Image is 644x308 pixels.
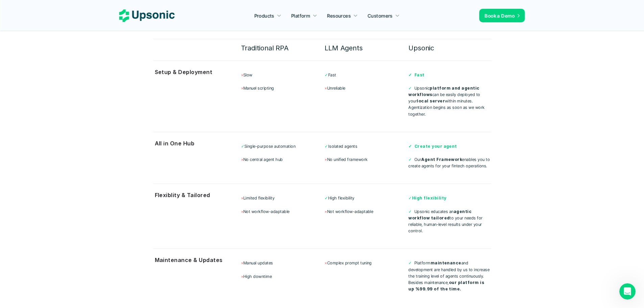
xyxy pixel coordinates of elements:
span: ✓ [408,157,412,162]
p: Fast [325,72,407,78]
a: Book a Demo [479,9,525,22]
iframe: Intercom live chat [619,283,636,300]
p: Platform and development are handled by us to increase the training level of agents continuously.... [408,260,491,292]
p: Complex prompt tuning [325,260,407,266]
span: × [325,209,327,214]
span: × [241,72,243,77]
p: Not workflow-adaptable [325,208,407,215]
strong: local server [417,98,445,103]
p: No central agent hub [241,156,324,163]
p: Limited flexibility [241,195,324,201]
span: × [241,274,243,279]
span: × [241,260,243,265]
strong: platform and agentic workflows [408,86,481,97]
p: Platform [291,12,310,19]
p: Manuel scripting [241,85,324,91]
span: × [241,209,243,214]
p: Slow [241,72,324,78]
span: × [325,260,327,265]
p: Upsonic can be easily deployed to your within minutes. Agentization begins as soon as we work tog... [408,85,491,117]
strong: ✓ Fast [408,72,424,77]
span: × [241,195,243,200]
h6: LLM Agents [325,42,407,54]
span: ✓ [408,260,412,265]
strong: tailored [431,215,450,220]
strong: agentic workflow [408,209,473,220]
strong: Agent Framework [421,157,462,162]
p: High flexibility [325,195,407,201]
p: Upsonic educates an to your needs for reliable, human-level results under your control. [408,208,491,234]
p: No unified framework [325,156,407,163]
span: ✓ [408,209,412,214]
span: ✓ [325,195,328,200]
p: Not workflow-adaptable [241,208,324,215]
p: Manual updates [241,260,324,266]
p: Flexiblity & Tailored [155,190,234,200]
strong: ✓ Create your agent [408,144,457,149]
span: × [241,157,243,162]
strong: maintenance [431,260,461,265]
span: ✓ [325,144,328,149]
p: ✓ [408,195,491,201]
p: All in One Hub [155,139,234,148]
h6: Traditional RPA [241,42,324,54]
h6: Upsonic [408,42,491,54]
span: ✓ [241,144,244,149]
p: Isolated agents [325,143,407,149]
span: ✓ [325,72,328,77]
span: × [241,86,243,91]
p: Single-purpose automation [241,143,324,149]
p: Maintenance & Updates [155,255,234,265]
p: Customers [368,12,393,19]
p: Unreliable [325,85,407,91]
span: ✓ [408,86,412,91]
p: Setup & Deployment [155,67,234,77]
p: High downtime [241,273,324,280]
a: Products [250,9,285,22]
strong: High flexibility [412,195,447,200]
p: Our enables you to create agents for your fintech operations. [408,156,491,169]
p: Resources [327,12,351,19]
p: Book a Demo [485,12,515,19]
p: Products [254,12,274,19]
span: × [325,86,327,91]
span: × [325,157,327,162]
